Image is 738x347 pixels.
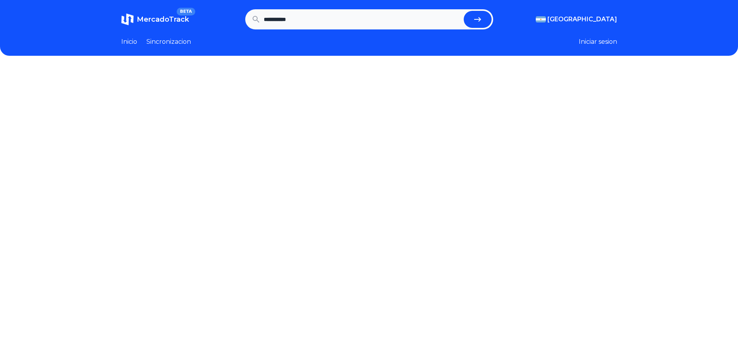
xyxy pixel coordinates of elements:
a: Inicio [121,37,137,46]
span: MercadoTrack [137,15,189,24]
button: [GEOGRAPHIC_DATA] [536,15,617,24]
img: Argentina [536,16,546,22]
a: MercadoTrackBETA [121,13,189,26]
button: Iniciar sesion [579,37,617,46]
span: BETA [177,8,195,15]
a: Sincronizacion [146,37,191,46]
img: MercadoTrack [121,13,134,26]
span: [GEOGRAPHIC_DATA] [547,15,617,24]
